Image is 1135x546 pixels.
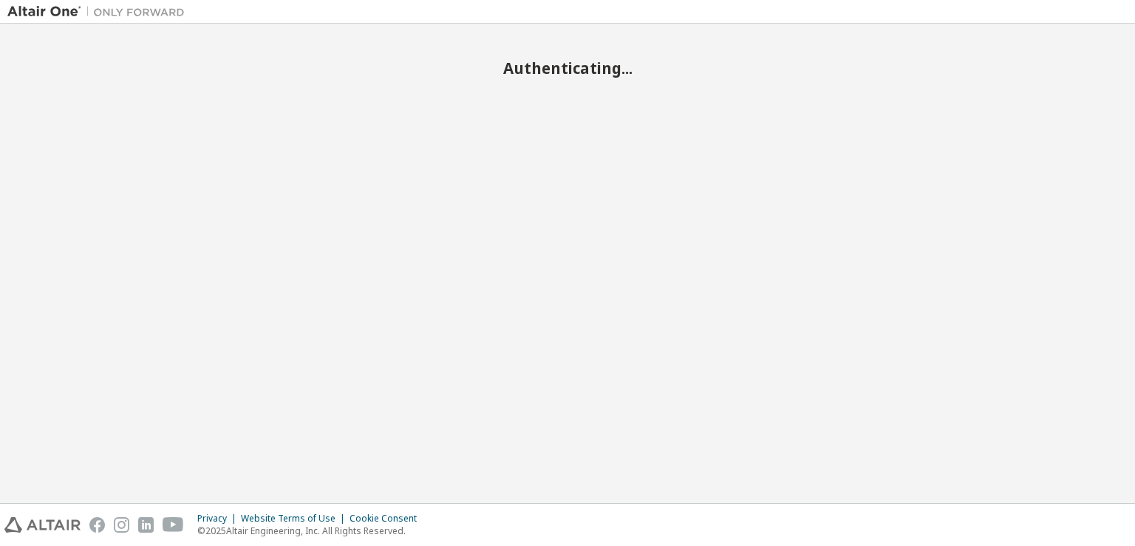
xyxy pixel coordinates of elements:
[241,513,350,525] div: Website Terms of Use
[89,517,105,533] img: facebook.svg
[197,513,241,525] div: Privacy
[4,517,81,533] img: altair_logo.svg
[114,517,129,533] img: instagram.svg
[7,4,192,19] img: Altair One
[138,517,154,533] img: linkedin.svg
[197,525,426,537] p: © 2025 Altair Engineering, Inc. All Rights Reserved.
[7,58,1128,78] h2: Authenticating...
[163,517,184,533] img: youtube.svg
[350,513,426,525] div: Cookie Consent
